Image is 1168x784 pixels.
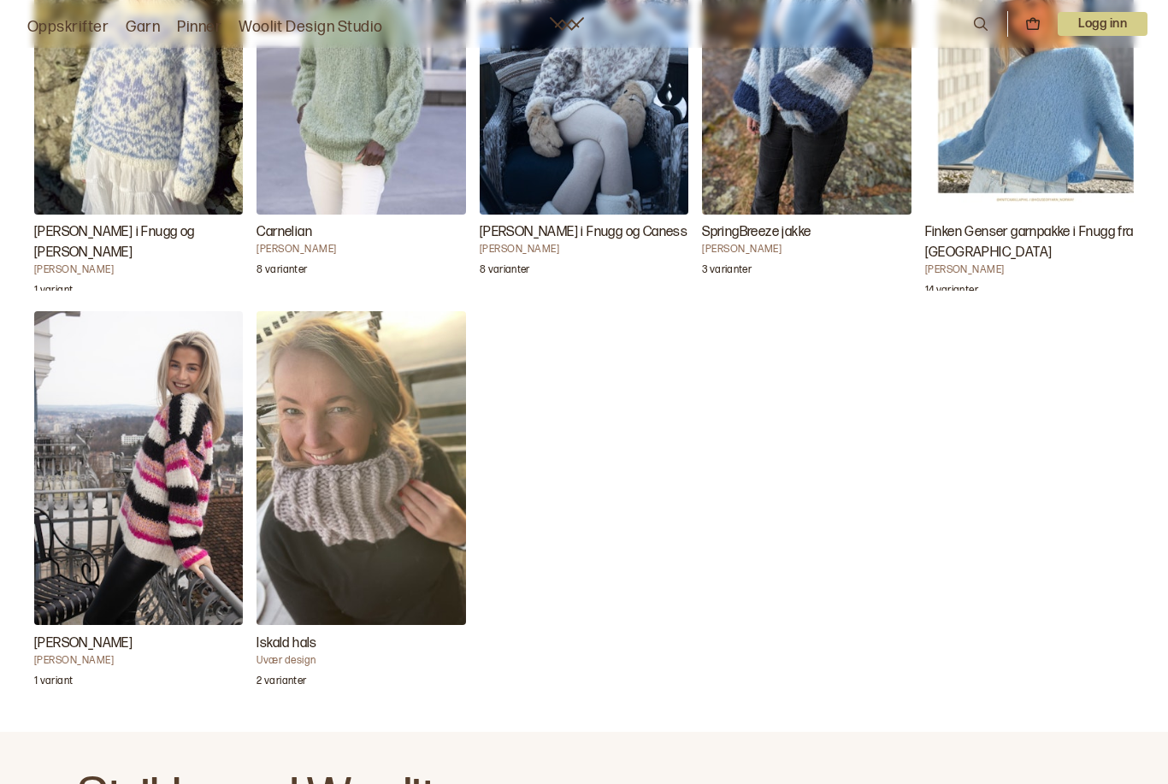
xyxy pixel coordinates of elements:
img: Mari Kalberg SkjævelandNikka Genser [34,311,243,625]
p: 8 varianter [480,263,530,280]
h4: [PERSON_NAME] [480,243,688,256]
button: User dropdown [1058,12,1147,36]
p: 14 varianter [925,284,978,301]
h3: SpringBreeze jakke [702,222,911,243]
h3: [PERSON_NAME] [34,634,243,654]
h3: Finken Genser garnpakke i Fnugg fra [GEOGRAPHIC_DATA] [925,222,1134,263]
h4: [PERSON_NAME] [702,243,911,256]
a: Woolit Design Studio [239,15,383,39]
h4: [PERSON_NAME] [257,243,465,256]
a: Iskald hals [257,311,465,697]
a: Woolit [550,17,584,31]
p: 1 variant [34,284,73,301]
p: 8 varianter [257,263,307,280]
h4: Uvær design [257,654,465,668]
h3: [PERSON_NAME] i Fnugg og [PERSON_NAME] [34,222,243,263]
h4: [PERSON_NAME] [34,263,243,277]
h4: [PERSON_NAME] [925,263,1134,277]
a: Oppskrifter [27,15,109,39]
h3: [PERSON_NAME] i Fnugg og Caness [480,222,688,243]
a: Garn [126,15,160,39]
h3: Iskald hals [257,634,465,654]
a: Pinner [177,15,221,39]
a: Nikka Genser [34,311,243,697]
img: Uvær designIskald hals [257,311,465,625]
h3: Carnelian [257,222,465,243]
p: Logg inn [1058,12,1147,36]
p: 2 varianter [257,675,306,692]
p: 3 varianter [702,263,752,280]
p: 1 variant [34,675,73,692]
h4: [PERSON_NAME] [34,654,243,668]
